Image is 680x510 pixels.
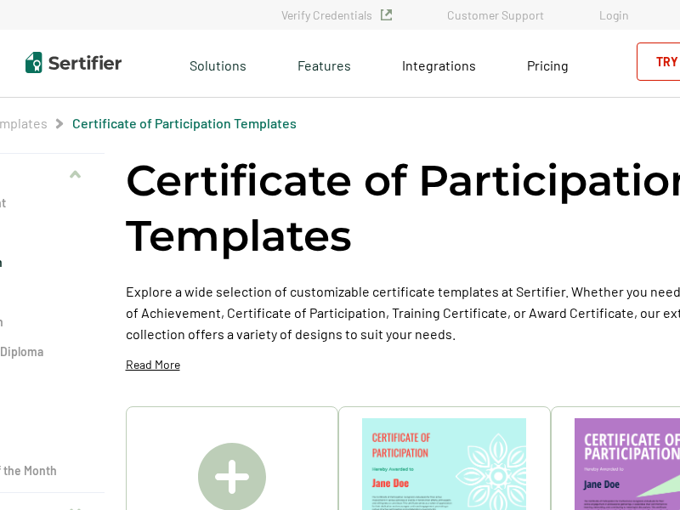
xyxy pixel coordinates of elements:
p: Read More [126,356,180,373]
span: Certificate of Participation Templates [72,115,297,132]
span: Pricing [527,57,569,73]
span: Solutions [190,53,246,74]
span: Features [297,53,351,74]
span: Integrations [402,57,476,73]
a: Certificate of Participation Templates [72,115,297,131]
img: Sertifier | Digital Credentialing Platform [25,52,122,73]
img: Verified [381,9,392,20]
a: Verify Credentials [281,8,392,22]
a: Integrations [402,53,476,74]
a: Login [599,8,629,22]
a: Pricing [527,53,569,74]
a: Customer Support [447,8,544,22]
